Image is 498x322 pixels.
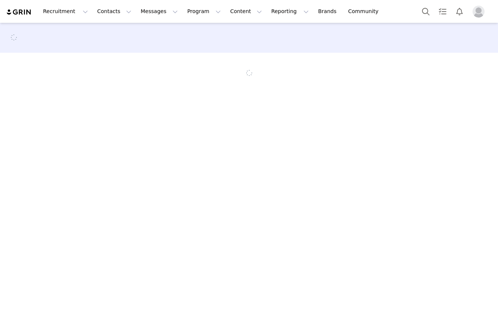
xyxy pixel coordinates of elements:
[267,3,313,20] button: Reporting
[344,3,387,20] a: Community
[418,3,434,20] button: Search
[468,6,492,18] button: Profile
[451,3,468,20] button: Notifications
[39,3,92,20] button: Recruitment
[226,3,266,20] button: Content
[136,3,182,20] button: Messages
[183,3,225,20] button: Program
[93,3,136,20] button: Contacts
[314,3,343,20] a: Brands
[434,3,451,20] a: Tasks
[6,9,32,16] img: grin logo
[473,6,485,18] img: placeholder-profile.jpg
